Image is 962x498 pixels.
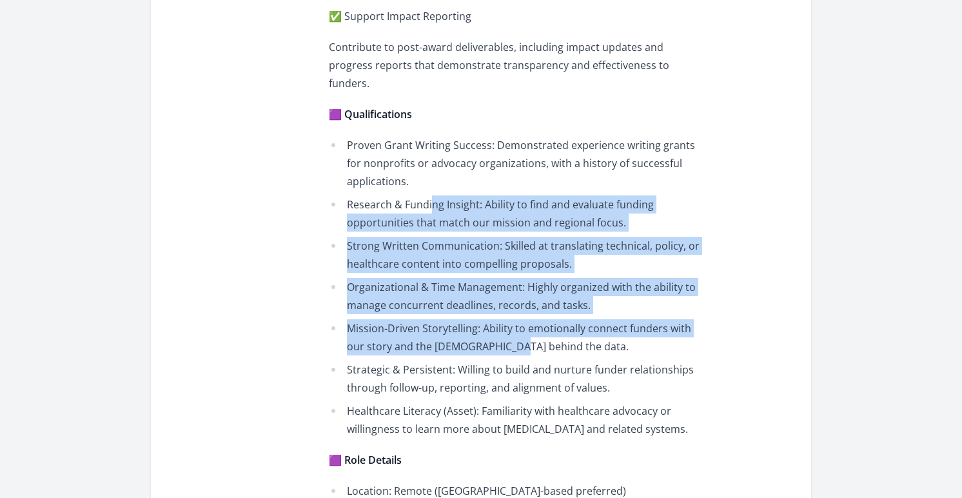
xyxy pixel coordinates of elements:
li: Proven Grant Writing Success: Demonstrated experience writing grants for nonprofits or advocacy o... [329,136,706,190]
p: Contribute to post-award deliverables, including impact updates and progress reports that demonst... [329,38,706,92]
strong: 🟪 Role Details [329,453,402,467]
li: Healthcare Literacy (Asset): Familiarity with healthcare advocacy or willingness to learn more ab... [329,402,706,438]
li: Strategic & Persistent: Willing to build and nurture funder relationships through follow-up, repo... [329,361,706,397]
li: Research & Funding Insight: Ability to find and evaluate funding opportunities that match our mis... [329,195,706,232]
p: ✅ Support Impact Reporting [329,7,706,25]
strong: 🟪 Qualifications [329,107,412,121]
li: Strong Written Communication: Skilled at translating technical, policy, or healthcare content int... [329,237,706,273]
li: Organizational & Time Management: Highly organized with the ability to manage concurrent deadline... [329,278,706,314]
li: Mission-Driven Storytelling: Ability to emotionally connect funders with our story and the [DEMOG... [329,319,706,355]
